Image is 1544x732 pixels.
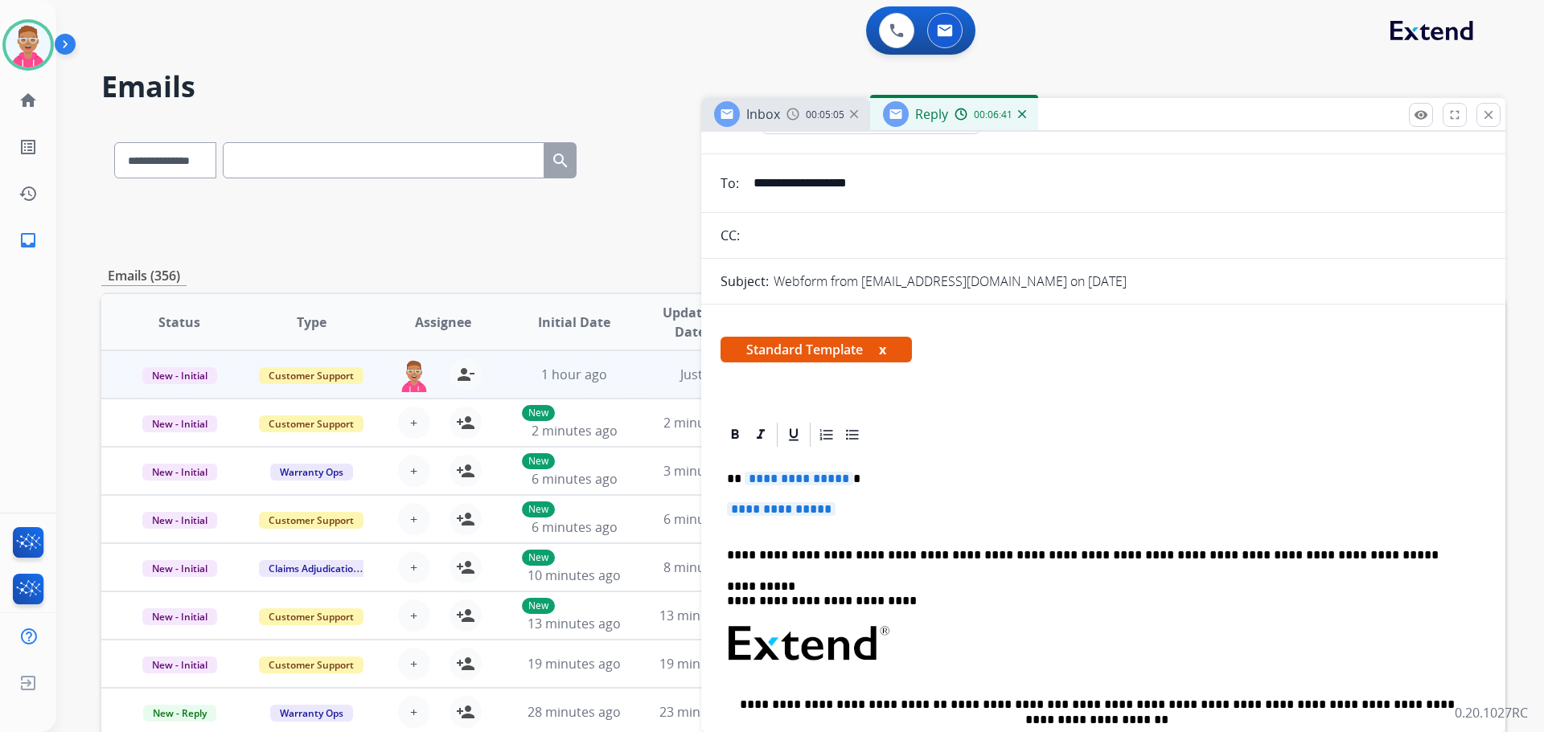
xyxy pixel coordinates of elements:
[259,512,363,529] span: Customer Support
[142,608,217,625] span: New - Initial
[398,455,430,487] button: +
[1414,108,1428,122] mat-icon: remove_red_eye
[410,461,417,481] span: +
[806,108,844,121] span: 00:05:05
[528,566,621,584] span: 10 minutes ago
[398,503,430,535] button: +
[18,137,38,157] mat-icon: list_alt
[456,606,475,625] mat-icon: person_add
[143,705,216,722] span: New - Reply
[840,423,864,447] div: Bullet List
[522,550,555,566] p: New
[158,313,200,332] span: Status
[456,654,475,673] mat-icon: person_add
[974,108,1012,121] span: 00:06:41
[398,551,430,583] button: +
[142,367,217,384] span: New - Initial
[259,608,363,625] span: Customer Support
[663,462,749,480] span: 3 minutes ago
[522,501,555,517] p: New
[18,91,38,110] mat-icon: home
[721,174,739,193] p: To:
[6,22,51,67] img: avatar
[1481,108,1496,122] mat-icon: close
[1455,703,1528,722] p: 0.20.1027RC
[723,423,747,447] div: Bold
[659,703,753,721] span: 23 minutes ago
[259,560,369,577] span: Claims Adjudication
[456,509,475,529] mat-icon: person_add
[456,558,475,577] mat-icon: person_add
[1447,108,1462,122] mat-icon: fullscreen
[528,703,621,721] span: 28 minutes ago
[541,366,607,383] span: 1 hour ago
[522,453,555,469] p: New
[551,151,570,170] mat-icon: search
[746,105,780,123] span: Inbox
[259,367,363,384] span: Customer Support
[398,696,430,728] button: +
[410,558,417,577] span: +
[659,607,753,624] span: 13 minutes ago
[270,705,353,722] span: Warranty Ops
[528,615,621,632] span: 13 minutes ago
[879,340,886,359] button: x
[410,702,417,722] span: +
[915,105,948,123] span: Reply
[663,510,749,528] span: 6 minutes ago
[18,184,38,203] mat-icon: history
[142,560,217,577] span: New - Initial
[259,415,363,432] span: Customer Support
[398,648,430,680] button: +
[721,226,740,245] p: CC:
[142,656,217,673] span: New - Initial
[659,655,753,673] span: 19 minutes ago
[680,366,732,383] span: Just now
[456,461,475,481] mat-icon: person_add
[654,303,727,341] span: Updated Date
[532,518,618,536] span: 6 minutes ago
[142,415,217,432] span: New - Initial
[815,423,839,447] div: Ordered List
[774,272,1127,291] p: Webform from [EMAIL_ADDRESS][DOMAIN_NAME] on [DATE]
[410,654,417,673] span: +
[398,407,430,439] button: +
[398,599,430,632] button: +
[749,423,773,447] div: Italic
[663,558,749,576] span: 8 minutes ago
[101,71,1505,103] h2: Emails
[522,598,555,614] p: New
[456,365,475,384] mat-icon: person_remove
[410,413,417,432] span: +
[410,606,417,625] span: +
[259,656,363,673] span: Customer Support
[410,509,417,529] span: +
[270,464,353,481] span: Warranty Ops
[532,422,618,440] span: 2 minutes ago
[721,337,912,362] span: Standard Template
[663,414,749,431] span: 2 minutes ago
[532,470,618,488] span: 6 minutes ago
[398,358,430,392] img: agent-avatar
[142,512,217,529] span: New - Initial
[721,272,769,291] p: Subject:
[456,413,475,432] mat-icon: person_add
[142,464,217,481] span: New - Initial
[538,313,610,332] span: Initial Date
[456,702,475,722] mat-icon: person_add
[101,266,187,286] p: Emails (356)
[522,405,555,421] p: New
[415,313,471,332] span: Assignee
[528,655,621,673] span: 19 minutes ago
[782,423,806,447] div: Underline
[18,231,38,250] mat-icon: inbox
[297,313,326,332] span: Type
